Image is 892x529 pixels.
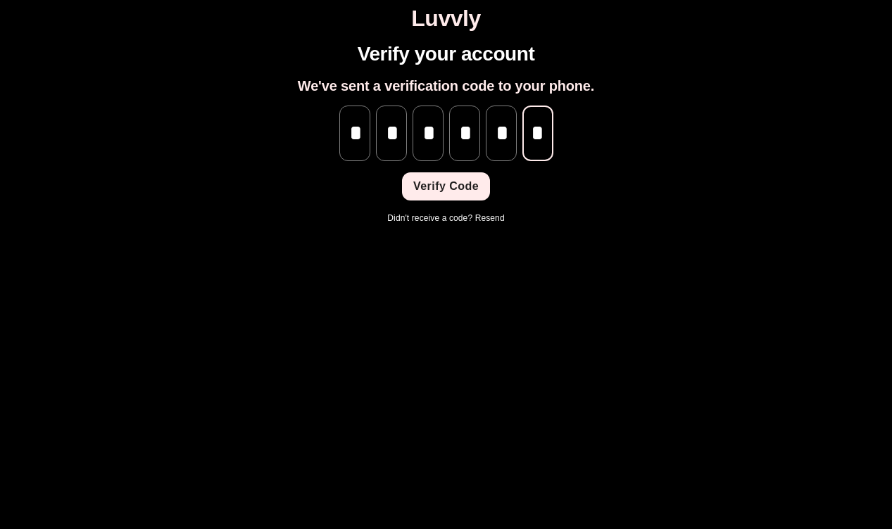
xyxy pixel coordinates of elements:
h2: We've sent a verification code to your phone. [298,77,594,94]
p: Didn't receive a code? [387,212,504,224]
h1: Luvvly [6,6,886,32]
button: Verify Code [402,172,490,200]
h1: Verify your account [358,43,535,66]
a: Resend [475,213,505,223]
